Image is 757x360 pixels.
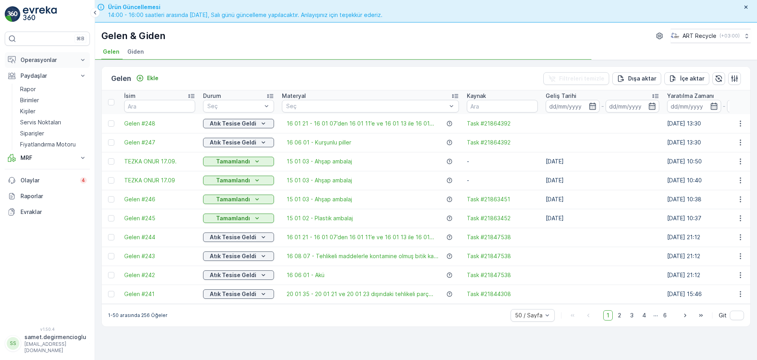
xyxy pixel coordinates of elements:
[603,310,613,321] span: 1
[286,102,447,110] p: Seç
[287,157,352,165] span: 15 01 03 - Ahşap ambalaj
[103,48,119,56] span: Gelen
[24,341,86,354] p: [EMAIL_ADDRESS][DOMAIN_NAME]
[639,310,650,321] span: 4
[108,139,114,146] div: Toggle Row Selected
[124,120,195,127] a: Gelen #248
[559,75,604,82] p: Filtreleri temizle
[203,138,274,147] button: Atık Tesise Geldi
[207,102,262,110] p: Seç
[21,176,75,184] p: Olaylar
[5,52,90,68] button: Operasyonlar
[680,75,705,82] p: İçe aktar
[5,6,21,22] img: logo
[467,195,538,203] span: Task #21863451
[723,101,725,111] p: -
[287,233,434,241] a: 16 01 21 - 16 01 07’den 16 01 11’e ve 16 01 13 ile 16 01...
[124,139,195,146] span: Gelen #247
[21,56,74,64] p: Operasyonlar
[20,129,44,137] p: Siparişler
[216,195,250,203] p: Tamamlandı
[5,188,90,204] a: Raporlar
[210,120,256,127] p: Atık Tesise Geldi
[612,72,661,85] button: Dışa aktar
[5,68,90,84] button: Paydaşlar
[124,100,195,112] input: Ara
[124,233,195,241] span: Gelen #244
[203,232,274,242] button: Atık Tesise Geldi
[467,176,538,184] p: -
[5,327,90,332] span: v 1.50.4
[287,271,324,279] span: 16 06 01 - Akü
[287,290,433,298] a: 20 01 35 - 20 01 21 ve 20 01 23 dışındaki tehlikeli parç...
[17,128,90,139] a: Siparişler
[467,139,538,146] a: Task #21864392
[282,92,306,100] p: Materyal
[203,195,274,204] button: Tamamlandı
[124,290,195,298] a: Gelen #241
[124,92,136,100] p: İsim
[467,92,486,100] p: Kaynak
[467,100,538,112] input: Ara
[203,157,274,166] button: Tamamlandı
[5,150,90,166] button: MRF
[203,289,274,299] button: Atık Tesise Geldi
[287,176,352,184] a: 15 01 03 - Ahşap ambalaj
[20,96,39,104] p: Birimler
[108,215,114,221] div: Toggle Row Selected
[5,333,90,354] button: SSsamet.degirmencioglu[EMAIL_ADDRESS][DOMAIN_NAME]
[108,158,114,165] div: Toggle Row Selected
[606,100,660,112] input: dd/mm/yyyy
[542,209,663,228] td: [DATE]
[210,139,256,146] p: Atık Tesise Geldi
[124,214,195,222] span: Gelen #245
[542,152,663,171] td: [DATE]
[628,75,656,82] p: Dışa aktar
[546,100,600,112] input: dd/mm/yyyy
[467,271,538,279] a: Task #21847538
[133,73,162,83] button: Ekle
[5,172,90,188] a: Olaylar4
[682,32,716,40] p: ART Recycle
[124,195,195,203] a: Gelen #246
[664,72,709,85] button: İçe aktar
[17,84,90,95] a: Rapor
[467,290,538,298] a: Task #21844308
[467,233,538,241] a: Task #21847538
[21,154,74,162] p: MRF
[20,85,36,93] p: Rapor
[203,92,221,100] p: Durum
[203,176,274,185] button: Tamamlandı
[216,176,250,184] p: Tamamlandı
[467,252,538,260] a: Task #21847538
[20,107,35,115] p: Kişiler
[210,252,256,260] p: Atık Tesise Geldi
[127,48,144,56] span: Giden
[287,252,438,260] span: 16 08 07 - Tehlikeli maddelerle kontamine olmuş bitik ka...
[124,252,195,260] a: Gelen #243
[21,72,74,80] p: Paydaşlar
[124,176,195,184] a: TEZKA ONUR 17.09
[542,190,663,209] td: [DATE]
[210,233,256,241] p: Atık Tesise Geldi
[287,139,351,146] a: 16 06 01 - Kurşunlu piller
[203,119,274,128] button: Atık Tesise Geldi
[124,271,195,279] a: Gelen #242
[667,100,721,112] input: dd/mm/yyyy
[667,92,714,100] p: Yaratılma Zamanı
[5,204,90,220] a: Evraklar
[287,195,352,203] a: 15 01 03 - Ahşap ambalaj
[20,141,76,148] p: Fiyatlandırma Motoru
[108,291,114,297] div: Toggle Row Selected
[287,120,434,127] a: 16 01 21 - 16 01 07’den 16 01 11’e ve 16 01 13 ile 16 01...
